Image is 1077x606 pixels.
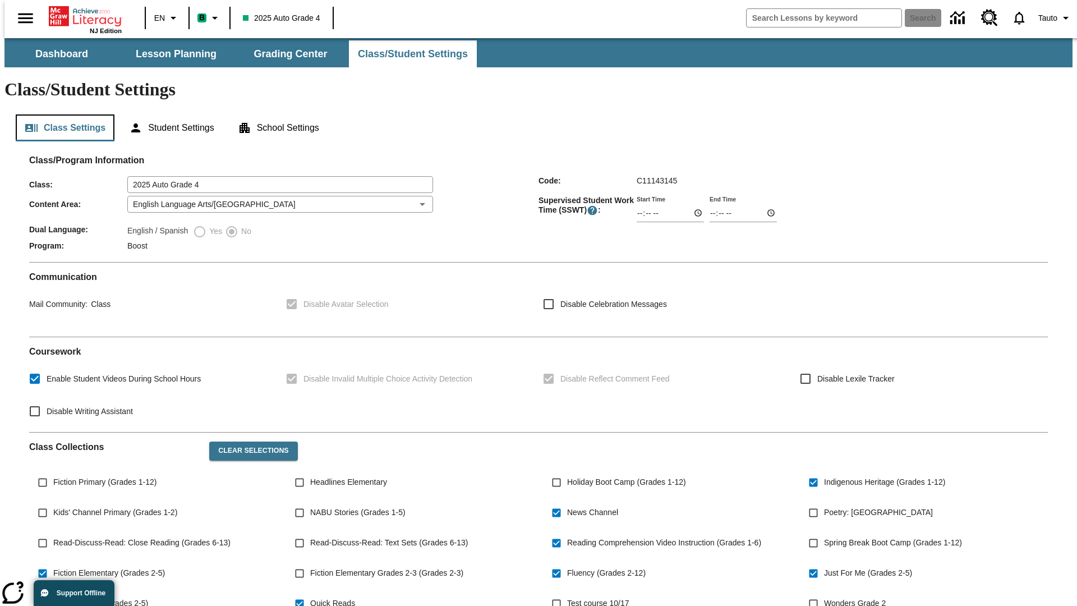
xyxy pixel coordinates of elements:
[127,225,188,238] label: English / Spanish
[824,567,912,579] span: Just For Me (Grades 2-5)
[127,196,433,213] div: English Language Arts/[GEOGRAPHIC_DATA]
[127,241,148,250] span: Boost
[943,3,974,34] a: Data Center
[47,373,201,385] span: Enable Student Videos During School Hours
[9,2,42,35] button: Open side menu
[29,442,200,452] h2: Class Collections
[53,507,177,518] span: Kids' Channel Primary (Grades 1-2)
[29,272,1048,328] div: Communication
[154,12,165,24] span: EN
[303,299,389,310] span: Disable Avatar Selection
[817,373,895,385] span: Disable Lexile Tracker
[120,114,223,141] button: Student Settings
[1034,8,1077,28] button: Profile/Settings
[824,476,945,488] span: Indigenous Heritage (Grades 1-12)
[358,48,468,61] span: Class/Student Settings
[34,580,114,606] button: Support Offline
[310,567,463,579] span: Fiction Elementary Grades 2-3 (Grades 2-3)
[747,9,901,27] input: search field
[193,8,226,28] button: Boost Class color is mint green. Change class color
[16,114,1061,141] div: Class/Student Settings
[538,176,637,185] span: Code :
[974,3,1005,33] a: Resource Center, Will open in new tab
[49,4,122,34] div: Home
[303,373,472,385] span: Disable Invalid Multiple Choice Activity Detection
[206,226,222,237] span: Yes
[16,114,114,141] button: Class Settings
[49,5,122,27] a: Home
[710,195,736,203] label: End Time
[90,27,122,34] span: NJ Edition
[136,48,217,61] span: Lesson Planning
[209,442,297,461] button: Clear Selections
[824,537,962,549] span: Spring Break Boot Camp (Grades 1-12)
[1038,12,1057,24] span: Tauto
[120,40,232,67] button: Lesson Planning
[567,537,761,549] span: Reading Comprehension Video Instruction (Grades 1-6)
[824,507,933,518] span: Poetry: [GEOGRAPHIC_DATA]
[310,507,406,518] span: NABU Stories (Grades 1-5)
[637,195,665,203] label: Start Time
[234,40,347,67] button: Grading Center
[349,40,477,67] button: Class/Student Settings
[53,567,165,579] span: Fiction Elementary (Grades 2-5)
[254,48,327,61] span: Grading Center
[560,373,670,385] span: Disable Reflect Comment Feed
[310,537,468,549] span: Read-Discuss-Read: Text Sets (Grades 6-13)
[29,346,1048,423] div: Coursework
[243,12,320,24] span: 2025 Auto Grade 4
[199,11,205,25] span: B
[29,346,1048,357] h2: Course work
[310,476,387,488] span: Headlines Elementary
[29,272,1048,282] h2: Communication
[4,40,478,67] div: SubNavbar
[6,40,118,67] button: Dashboard
[637,176,677,185] span: C11143145
[29,300,88,309] span: Mail Community :
[88,300,111,309] span: Class
[4,38,1073,67] div: SubNavbar
[53,537,231,549] span: Read-Discuss-Read: Close Reading (Grades 6-13)
[29,166,1048,253] div: Class/Program Information
[29,200,127,209] span: Content Area :
[560,299,667,310] span: Disable Celebration Messages
[57,589,105,597] span: Support Offline
[29,155,1048,166] h2: Class/Program Information
[567,567,646,579] span: Fluency (Grades 2-12)
[35,48,88,61] span: Dashboard
[587,205,598,216] button: Supervised Student Work Time is the timeframe when students can take LevelSet and when lessons ar...
[29,241,127,250] span: Program :
[1005,3,1034,33] a: Notifications
[149,8,185,28] button: Language: EN, Select a language
[567,476,686,488] span: Holiday Boot Camp (Grades 1-12)
[29,180,127,189] span: Class :
[4,79,1073,100] h1: Class/Student Settings
[567,507,618,518] span: News Channel
[127,176,433,193] input: Class
[238,226,251,237] span: No
[53,476,157,488] span: Fiction Primary (Grades 1-12)
[29,225,127,234] span: Dual Language :
[538,196,637,216] span: Supervised Student Work Time (SSWT) :
[229,114,328,141] button: School Settings
[47,406,133,417] span: Disable Writing Assistant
